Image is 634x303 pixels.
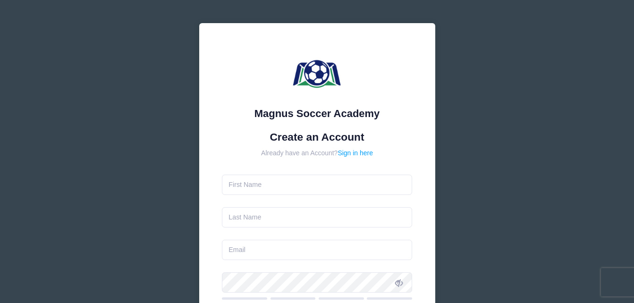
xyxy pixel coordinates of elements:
input: Last Name [222,207,412,227]
h1: Create an Account [222,131,412,143]
div: Magnus Soccer Academy [222,106,412,121]
a: Sign in here [338,149,373,157]
img: Magnus Soccer Academy [289,46,346,103]
input: Email [222,240,412,260]
input: First Name [222,175,412,195]
div: Already have an Account? [222,148,412,158]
